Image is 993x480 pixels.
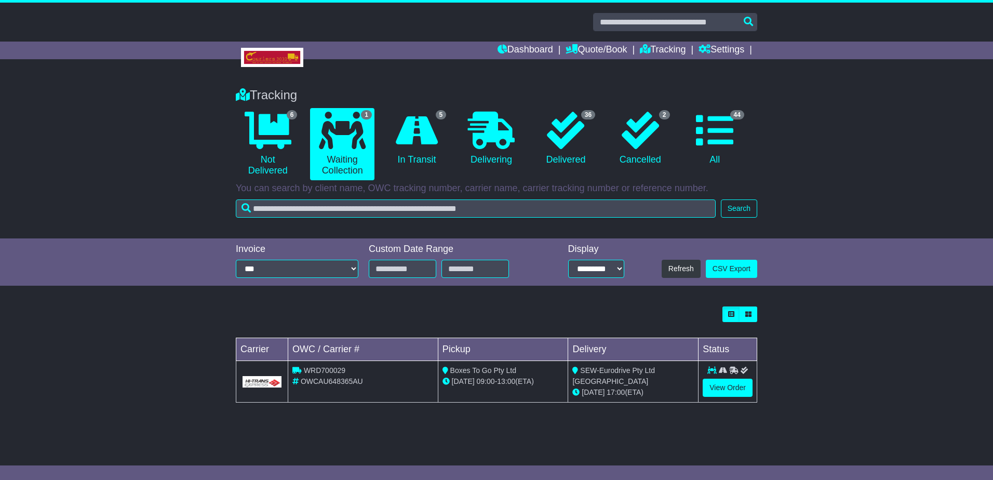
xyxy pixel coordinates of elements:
span: 13:00 [497,377,515,385]
a: 6 Not Delivered [236,108,300,180]
a: CSV Export [706,260,757,278]
td: Pickup [438,338,568,361]
div: - (ETA) [442,376,564,387]
a: Dashboard [498,42,553,59]
span: 17:00 [607,388,625,396]
td: Delivery [568,338,699,361]
div: Invoice [236,244,358,255]
div: Custom Date Range [369,244,535,255]
span: 09:00 [477,377,495,385]
span: 1 [361,110,372,119]
a: Settings [699,42,744,59]
span: WRD700029 [304,366,345,375]
a: 2 Cancelled [608,108,672,169]
div: Display [568,244,624,255]
span: 6 [287,110,298,119]
a: 5 In Transit [385,108,449,169]
td: Carrier [236,338,288,361]
span: 44 [730,110,744,119]
a: Tracking [640,42,686,59]
a: 44 All [683,108,747,169]
div: Tracking [231,88,762,103]
button: Search [721,199,757,218]
span: 5 [436,110,447,119]
p: You can search by client name, OWC tracking number, carrier name, carrier tracking number or refe... [236,183,757,194]
td: OWC / Carrier # [288,338,438,361]
td: Status [699,338,757,361]
span: [DATE] [452,377,475,385]
a: Delivering [459,108,523,169]
a: Quote/Book [566,42,627,59]
img: GetCarrierServiceLogo [243,376,281,388]
span: OWCAU648365AU [301,377,363,385]
span: 36 [581,110,595,119]
a: View Order [703,379,753,397]
span: 2 [659,110,670,119]
div: (ETA) [572,387,694,398]
a: 36 Delivered [534,108,598,169]
a: 1 Waiting Collection [310,108,374,180]
button: Refresh [662,260,701,278]
span: SEW-Eurodrive Pty Ltd [GEOGRAPHIC_DATA] [572,366,655,385]
span: Boxes To Go Pty Ltd [450,366,516,375]
span: [DATE] [582,388,605,396]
